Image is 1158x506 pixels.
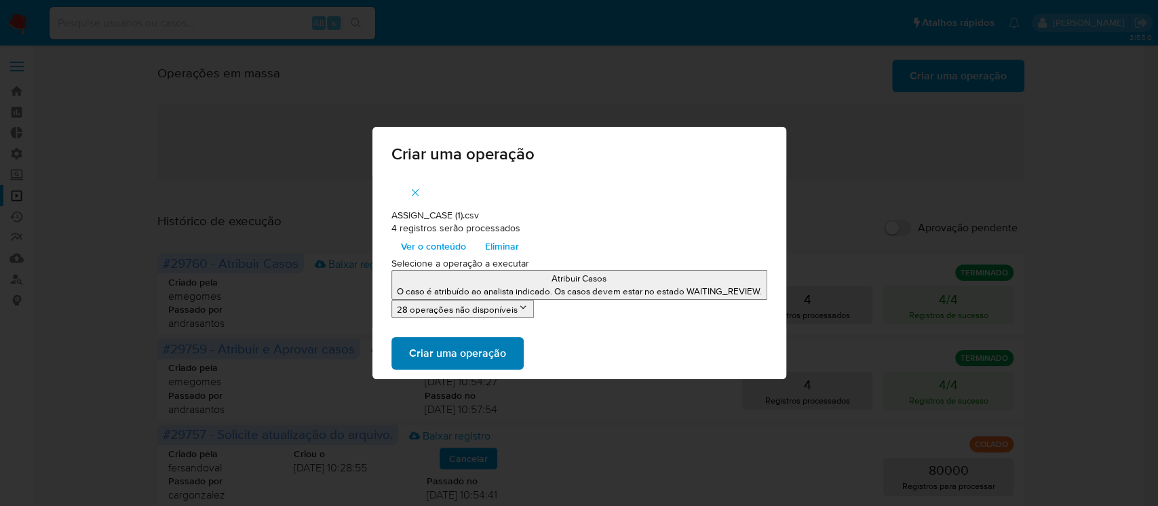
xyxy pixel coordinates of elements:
[391,222,767,235] p: 4 registros serão processados
[401,237,466,256] span: Ver o conteúdo
[391,257,767,271] p: Selecione a operação a executar
[409,338,506,368] span: Criar uma operação
[391,300,534,318] button: 28 operações não disponíveis
[485,237,519,256] span: Eliminar
[391,270,767,300] button: Atribuir CasosO caso é atribuído ao analista indicado. Os casos devem estar no estado WAITING_REV...
[476,235,528,257] button: Eliminar
[391,146,767,162] span: Criar uma operação
[391,337,524,370] button: Criar uma operação
[391,235,476,257] button: Ver o conteúdo
[397,272,762,285] p: Atribuir Casos
[397,285,762,298] p: O caso é atribuído ao analista indicado. Os casos devem estar no estado WAITING_REVIEW.
[391,209,767,222] p: ASSIGN_CASE (1).csv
